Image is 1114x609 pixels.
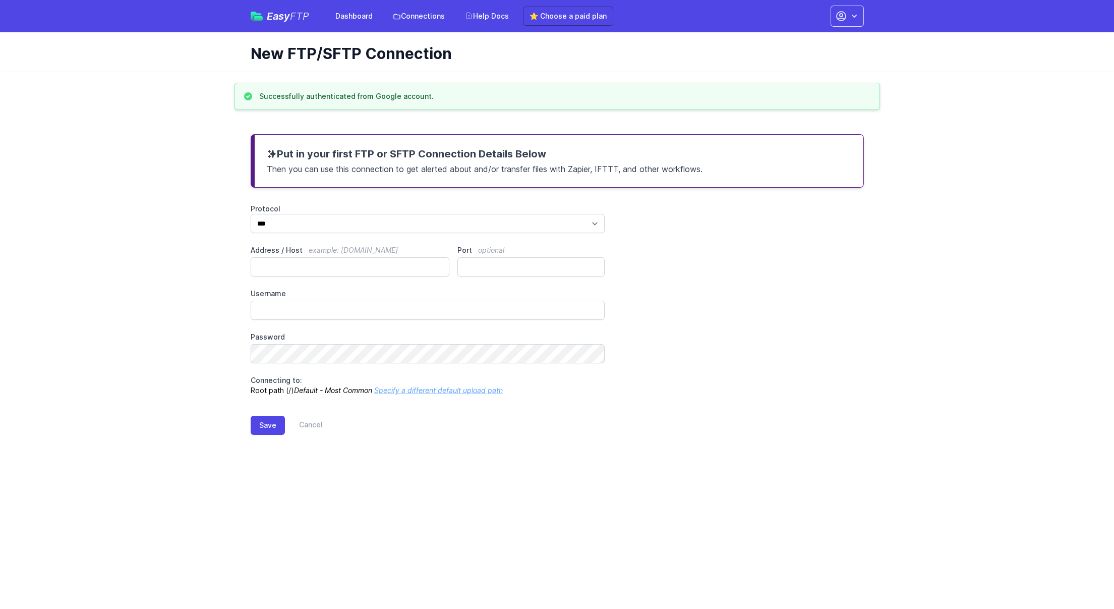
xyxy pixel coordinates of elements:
span: Connecting to: [251,376,302,384]
a: Help Docs [459,7,515,25]
h1: New FTP/SFTP Connection [251,44,856,63]
h3: Put in your first FTP or SFTP Connection Details Below [267,147,851,161]
button: Save [251,416,285,435]
a: ⭐ Choose a paid plan [523,7,613,26]
a: Specify a different default upload path [374,386,503,395]
label: Protocol [251,204,605,214]
i: Default - Most Common [294,386,372,395]
a: EasyFTP [251,11,309,21]
label: Password [251,332,605,342]
span: FTP [290,10,309,22]
label: Address / Host [251,245,450,255]
a: Cancel [285,416,323,435]
p: Then you can use this connection to get alerted about and/or transfer files with Zapier, IFTTT, a... [267,161,851,175]
span: Easy [267,11,309,21]
h3: Successfully authenticated from Google account. [259,91,434,101]
a: Connections [387,7,451,25]
a: Dashboard [329,7,379,25]
p: Root path (/) [251,375,605,396]
span: optional [478,246,504,254]
label: Username [251,289,605,299]
img: easyftp_logo.png [251,12,263,21]
label: Port [457,245,605,255]
span: example: [DOMAIN_NAME] [309,246,398,254]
